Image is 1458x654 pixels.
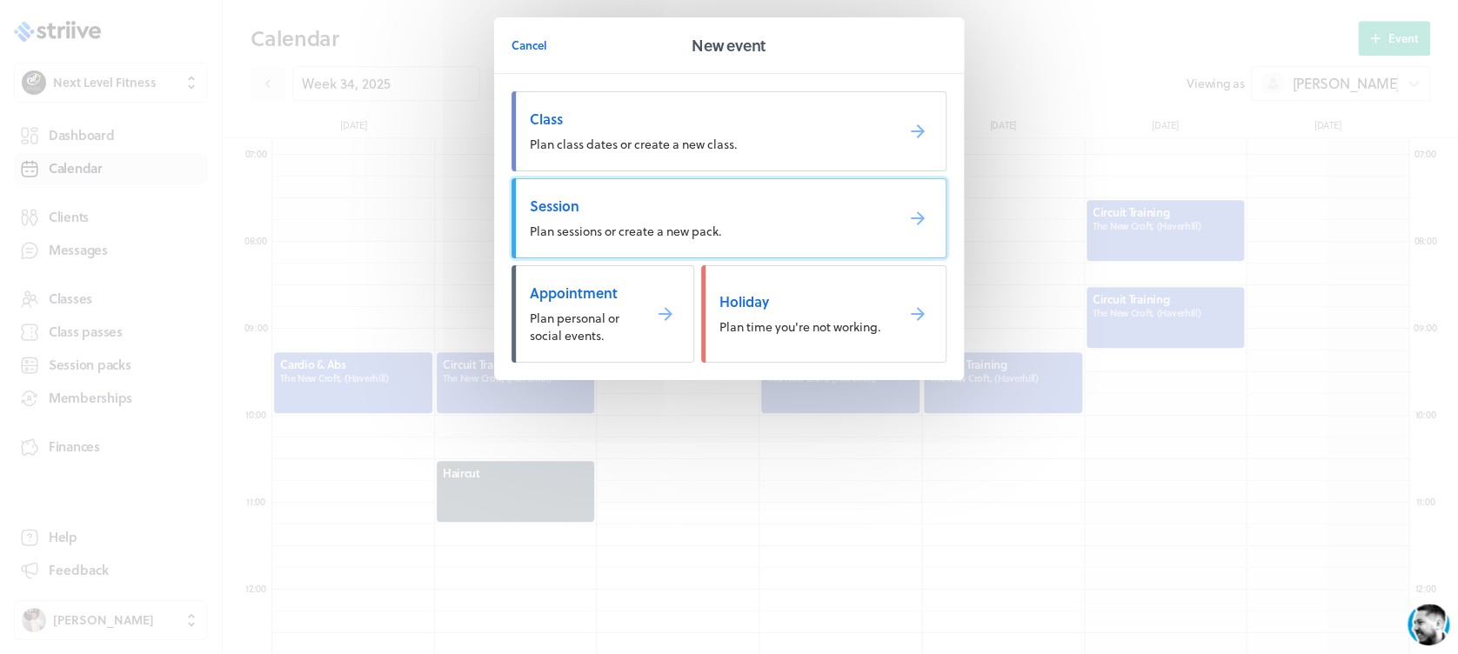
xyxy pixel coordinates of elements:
[530,110,880,129] span: Class
[530,284,628,303] span: Appointment
[1408,604,1449,645] iframe: gist-messenger-bubble-iframe
[277,539,291,548] tspan: GIF
[719,292,880,311] span: Holiday
[264,520,302,569] button: />GIF
[52,12,84,43] img: US
[692,33,766,57] h2: New event
[512,37,547,53] span: Cancel
[530,197,880,216] span: Session
[271,536,295,551] g: />
[97,32,211,43] div: Back in a few hours
[719,317,880,336] span: Plan time you're not working.
[97,10,211,30] div: [PERSON_NAME]
[530,135,737,153] span: Plan class dates or create a new class.
[512,28,547,63] button: Cancel
[530,222,721,240] span: Plan sessions or create a new pack.
[530,309,619,344] span: Plan personal or social events.
[52,10,326,46] div: US[PERSON_NAME]Back in a few hours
